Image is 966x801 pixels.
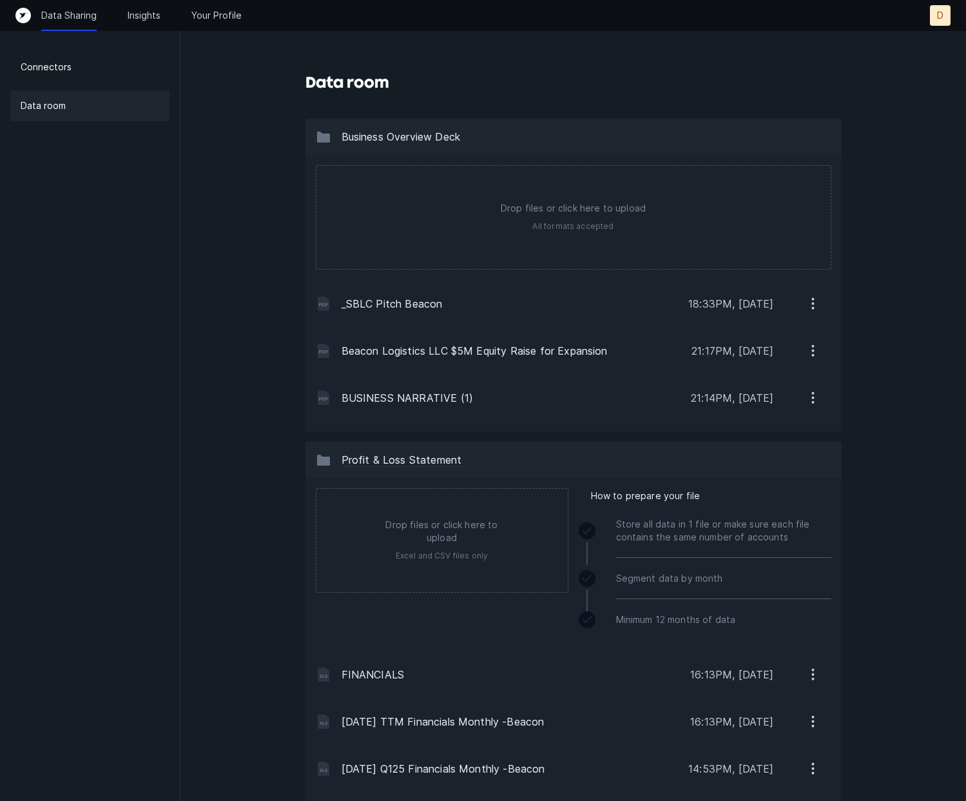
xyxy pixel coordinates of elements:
[316,667,331,682] img: 296775163815d3260c449a3c76d78306.svg
[128,9,160,22] a: Insights
[342,714,681,729] p: [DATE] TTM Financials Monthly -Beacon
[10,52,169,83] a: Connectors
[342,343,682,359] p: Beacon Logistics LLC $5M Equity Raise for Expansion
[316,761,331,776] img: 296775163815d3260c449a3c76d78306.svg
[21,98,66,114] p: Data room
[688,296,773,311] p: 18:33PM, [DATE]
[316,452,331,468] img: 13c8d1aa17ce7ae226531ffb34303e38.svg
[937,9,943,22] p: D
[10,90,169,121] a: Data room
[342,761,679,776] p: [DATE] Q125 Financials Monthly -Beacon
[316,343,331,359] img: 4c1c1a354918672bc79fcf756030187a.svg
[690,714,773,729] p: 16:13PM, [DATE]
[691,390,773,406] p: 21:14PM, [DATE]
[688,761,773,776] p: 14:53PM, [DATE]
[691,343,773,359] p: 21:17PM, [DATE]
[21,59,72,75] p: Connectors
[305,72,389,93] h3: Data room
[342,130,461,143] span: Business Overview Deck
[41,9,97,22] a: Data Sharing
[342,390,681,406] p: BUSINESS NARRATIVE (1)
[591,488,700,504] span: How to prepare your file
[690,667,773,682] p: 16:13PM, [DATE]
[316,296,331,311] img: 4c1c1a354918672bc79fcf756030187a.svg
[316,129,331,144] img: 13c8d1aa17ce7ae226531ffb34303e38.svg
[342,667,681,682] p: FINANCIALS
[342,453,462,467] span: Profit & Loss Statement
[616,558,831,599] div: Segment data by month
[191,9,242,22] a: Your Profile
[316,714,331,729] img: 296775163815d3260c449a3c76d78306.svg
[930,5,951,26] button: D
[616,504,831,558] div: Store all data in 1 file or make sure each file contains the same number of accounts
[316,390,331,406] img: 4c1c1a354918672bc79fcf756030187a.svg
[616,599,831,640] div: Minimum 12 months of data
[342,296,679,311] p: _SBLC Pitch Beacon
